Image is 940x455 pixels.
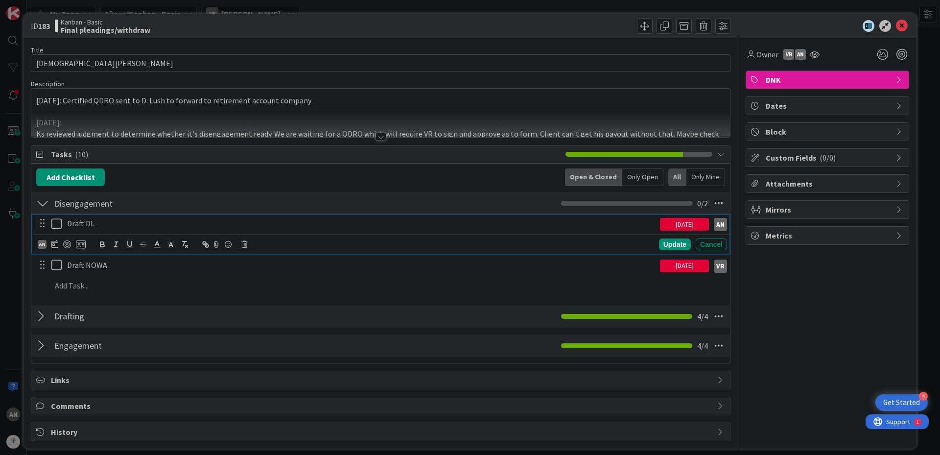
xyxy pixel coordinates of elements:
span: Owner [756,48,778,60]
div: Cancel [696,239,727,250]
div: VR [783,49,794,60]
span: Tasks [51,148,561,160]
span: History [51,426,712,438]
div: Open Get Started checklist, remaining modules: 4 [875,394,928,411]
div: AN [38,240,47,249]
div: Only Mine [686,168,725,186]
div: Open & Closed [565,168,622,186]
label: Title [31,46,44,54]
span: ID [31,20,50,32]
span: 0 / 2 [697,197,708,209]
span: 4 / 4 [697,340,708,352]
span: Support [21,1,45,13]
span: Block [766,126,891,138]
span: Links [51,374,712,386]
span: Comments [51,400,712,412]
button: Add Checklist [36,168,105,186]
div: AN [795,49,806,60]
div: VR [714,260,727,273]
input: Add Checklist... [51,308,271,325]
span: ( 0/0 ) [820,153,836,163]
span: Kanban - Basic [61,18,150,26]
input: Add Checklist... [51,194,271,212]
div: Only Open [622,168,663,186]
span: Attachments [766,178,891,190]
div: AN [714,218,727,231]
div: Update [659,239,691,250]
div: [DATE] [660,260,709,272]
span: Custom Fields [766,152,891,164]
span: ( 10 ) [75,149,88,159]
input: Add Checklist... [51,337,271,355]
div: Get Started [883,398,920,407]
p: Draft DL [67,218,656,229]
span: 4 / 4 [697,311,708,322]
span: Dates [766,100,891,112]
b: Final pleadings/withdraw [61,26,150,34]
div: 1 [51,4,53,12]
span: Mirrors [766,204,891,216]
div: [DATE] [660,218,709,231]
span: Metrics [766,230,891,241]
b: 183 [38,21,50,31]
span: Description [31,79,65,88]
div: 4 [919,392,928,401]
div: All [668,168,686,186]
p: Draft NOWA [67,260,656,271]
input: type card name here... [31,54,730,72]
p: [DATE]: Certified QDRO sent to D. Lush to forward to retirement account company [36,95,725,106]
span: DNK [766,74,891,86]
